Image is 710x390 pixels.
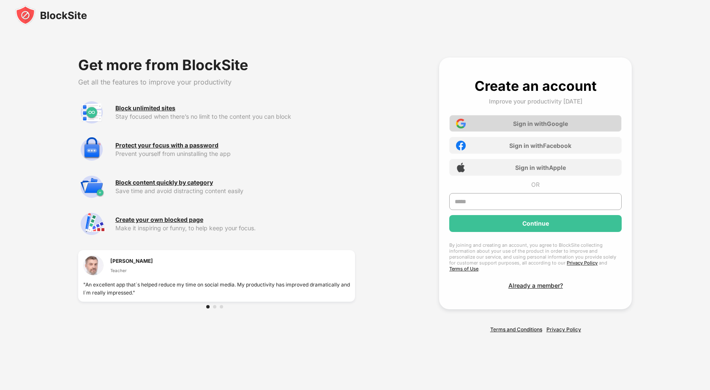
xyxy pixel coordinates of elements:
[115,225,355,232] div: Make it inspiring or funny, to help keep your focus.
[509,142,571,149] div: Sign in with Facebook
[78,57,355,73] div: Get more from BlockSite
[115,113,355,120] div: Stay focused when there’s no limit to the content you can block
[15,5,87,25] img: blocksite-icon-black.svg
[78,99,105,126] img: premium-unlimited-blocklist.svg
[489,98,582,105] div: Improve your productivity [DATE]
[515,164,566,171] div: Sign in with Apple
[567,260,598,266] a: Privacy Policy
[110,257,153,265] div: [PERSON_NAME]
[115,105,175,112] div: Block unlimited sites
[531,181,540,188] div: OR
[490,326,542,333] a: Terms and Conditions
[522,220,549,227] div: Continue
[115,179,213,186] div: Block content quickly by category
[115,142,218,149] div: Protect your focus with a password
[456,141,466,150] img: facebook-icon.png
[449,242,622,272] div: By joining and creating an account, you agree to BlockSite collecting information about your use ...
[83,255,104,275] img: testimonial-1.jpg
[115,150,355,157] div: Prevent yourself from uninstalling the app
[456,163,466,172] img: apple-icon.png
[110,267,153,274] div: Teacher
[78,210,105,237] img: premium-customize-block-page.svg
[546,326,581,333] a: Privacy Policy
[475,78,597,94] div: Create an account
[513,120,568,127] div: Sign in with Google
[449,266,478,272] a: Terms of Use
[78,136,105,163] img: premium-password-protection.svg
[78,78,355,86] div: Get all the features to improve your productivity
[508,282,563,289] div: Already a member?
[456,119,466,128] img: google-icon.png
[115,216,203,223] div: Create your own blocked page
[78,173,105,200] img: premium-category.svg
[115,188,355,194] div: Save time and avoid distracting content easily
[83,281,350,297] div: "An excellent app that`s helped reduce my time on social media. My productivity has improved dram...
